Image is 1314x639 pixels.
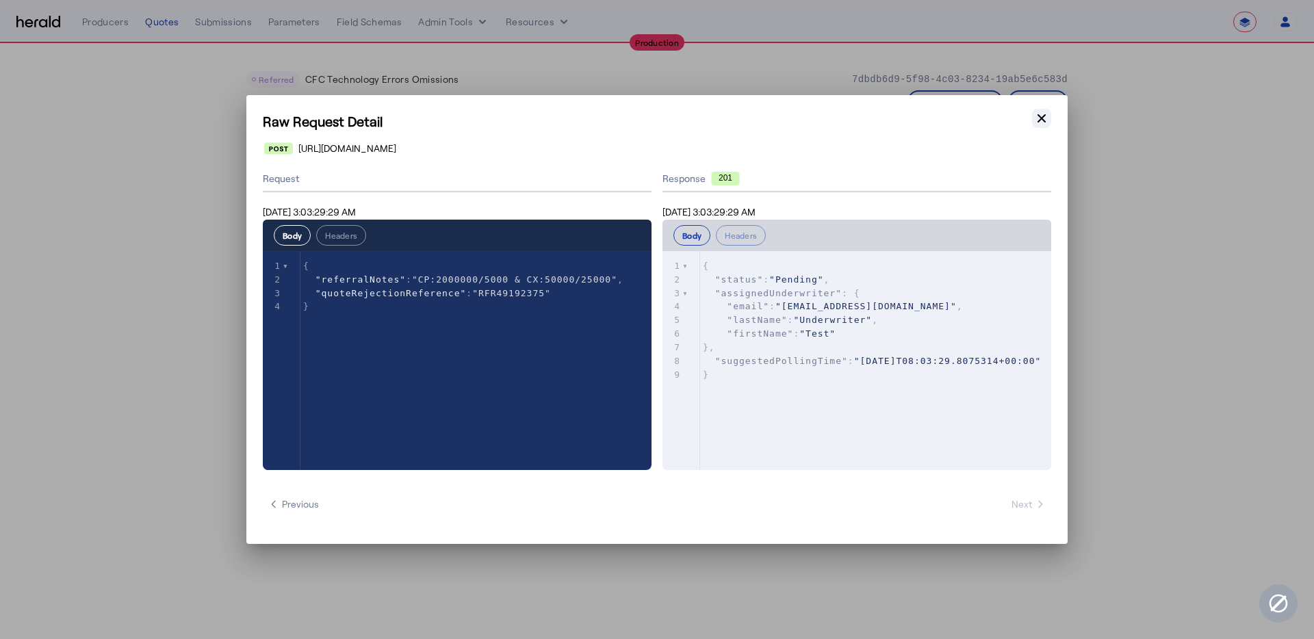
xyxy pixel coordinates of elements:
span: Next [1012,497,1046,511]
div: 7 [662,341,682,354]
button: Body [274,225,311,246]
div: 3 [662,287,682,300]
button: Previous [263,492,324,517]
span: { [703,261,709,271]
button: Headers [316,225,366,246]
div: 4 [662,300,682,313]
span: "firstName" [727,328,793,339]
span: } [703,369,709,380]
span: Previous [268,497,319,511]
div: 2 [662,273,682,287]
span: "CP:2000000/5000 & CX:50000/25000" [412,274,617,285]
text: 201 [719,173,732,183]
div: Request [263,166,652,192]
span: "lastName" [727,315,787,325]
button: Body [673,225,710,246]
div: 5 [662,313,682,327]
span: "quoteRejectionReference" [315,288,467,298]
span: { [303,261,309,271]
div: 4 [263,300,283,313]
span: : [703,356,1041,366]
span: "Underwriter" [793,315,872,325]
span: : , [303,274,623,285]
span: : , [703,315,878,325]
span: "Pending" [769,274,823,285]
div: 6 [662,327,682,341]
span: "referralNotes" [315,274,406,285]
span: "status" [715,274,764,285]
button: Next [1006,492,1051,517]
span: "email" [727,301,769,311]
span: "[DATE]T08:03:29.8075314+00:00" [854,356,1042,366]
span: "[EMAIL_ADDRESS][DOMAIN_NAME]" [775,301,957,311]
span: "assignedUnderwriter" [715,288,842,298]
button: Headers [716,225,766,246]
span: } [303,301,309,311]
span: [DATE] 3:03:29:29 AM [263,206,356,218]
span: : [703,328,836,339]
div: 1 [263,259,283,273]
span: : , [703,274,829,285]
h1: Raw Request Detail [263,112,1051,131]
div: 3 [263,287,283,300]
div: Response [662,172,1051,185]
span: [URL][DOMAIN_NAME] [298,142,396,155]
div: 8 [662,354,682,368]
span: : [303,288,551,298]
span: "suggestedPollingTime" [715,356,848,366]
div: 2 [263,273,283,287]
span: : { [703,288,860,298]
div: 1 [662,259,682,273]
span: [DATE] 3:03:29:29 AM [662,206,756,218]
div: 9 [662,368,682,382]
span: }, [703,342,715,352]
span: : , [703,301,963,311]
span: "Test" [799,328,836,339]
span: "RFR49192375" [472,288,551,298]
